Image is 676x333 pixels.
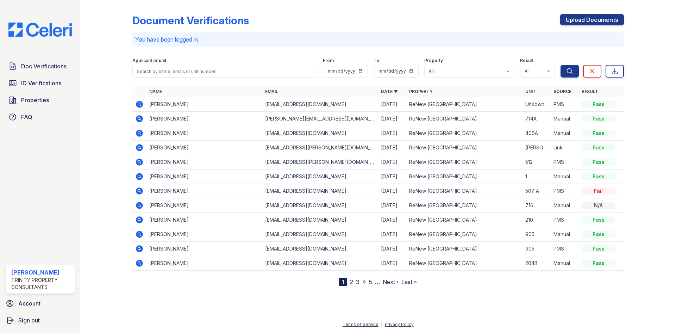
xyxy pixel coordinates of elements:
[406,126,522,141] td: ReNew [GEOGRAPHIC_DATA]
[378,198,406,213] td: [DATE]
[262,126,378,141] td: [EMAIL_ADDRESS][DOMAIN_NAME]
[378,169,406,184] td: [DATE]
[146,141,262,155] td: [PERSON_NAME]
[582,115,615,122] div: Pass
[385,322,414,327] a: Privacy Policy
[582,187,615,195] div: Fail
[378,155,406,169] td: [DATE]
[21,62,67,70] span: Doc Verifications
[582,159,615,166] div: Pass
[6,93,75,107] a: Properties
[582,260,615,267] div: Pass
[522,126,551,141] td: 406A
[11,277,72,291] div: Trinity Property Consultants
[551,242,579,256] td: PMS
[362,278,366,285] a: 4
[262,198,378,213] td: [EMAIL_ADDRESS][DOMAIN_NAME]
[146,169,262,184] td: [PERSON_NAME]
[406,169,522,184] td: ReNew [GEOGRAPHIC_DATA]
[356,278,359,285] a: 3
[406,155,522,169] td: ReNew [GEOGRAPHIC_DATA]
[582,101,615,108] div: Pass
[381,89,398,94] a: Date ▼
[262,242,378,256] td: [EMAIL_ADDRESS][DOMAIN_NAME]
[582,202,615,209] div: N/A
[3,23,77,37] img: CE_Logo_Blue-a8612792a0a2168367f1c8372b55b34899dd931a85d93a1a3d3e32e68fde9ad4.png
[11,268,72,277] div: [PERSON_NAME]
[551,256,579,271] td: Manual
[520,58,533,63] label: Result
[401,278,417,285] a: Last »
[522,155,551,169] td: 512
[146,227,262,242] td: [PERSON_NAME]
[582,130,615,137] div: Pass
[262,155,378,169] td: [EMAIL_ADDRESS][PERSON_NAME][DOMAIN_NAME]
[146,184,262,198] td: [PERSON_NAME]
[265,89,278,94] a: Email
[132,65,317,78] input: Search by name, email, or unit number
[582,231,615,238] div: Pass
[262,184,378,198] td: [EMAIL_ADDRESS][DOMAIN_NAME]
[582,216,615,223] div: Pass
[146,126,262,141] td: [PERSON_NAME]
[18,316,40,325] span: Sign out
[406,256,522,271] td: ReNew [GEOGRAPHIC_DATA]
[3,296,77,310] a: Account
[551,184,579,198] td: PMS
[378,97,406,112] td: [DATE]
[424,58,443,63] label: Property
[409,89,433,94] a: Property
[378,112,406,126] td: [DATE]
[146,213,262,227] td: [PERSON_NAME]
[378,141,406,155] td: [DATE]
[582,144,615,151] div: Pass
[406,198,522,213] td: ReNew [GEOGRAPHIC_DATA]
[146,155,262,169] td: [PERSON_NAME]
[522,227,551,242] td: 905
[378,227,406,242] td: [DATE]
[262,169,378,184] td: [EMAIL_ADDRESS][DOMAIN_NAME]
[6,76,75,90] a: ID Verifications
[262,97,378,112] td: [EMAIL_ADDRESS][DOMAIN_NAME]
[262,141,378,155] td: [EMAIL_ADDRESS][PERSON_NAME][DOMAIN_NAME]
[339,278,347,286] div: 1
[522,97,551,112] td: Unkown
[551,112,579,126] td: Manual
[21,113,32,121] span: FAQ
[582,173,615,180] div: Pass
[551,227,579,242] td: Manual
[522,242,551,256] td: 905
[553,89,571,94] a: Source
[522,184,551,198] td: 507 A
[551,141,579,155] td: Link
[522,198,551,213] td: 716
[522,112,551,126] td: 714A
[149,89,162,94] a: Name
[374,58,379,63] label: To
[262,213,378,227] td: [EMAIL_ADDRESS][DOMAIN_NAME]
[522,213,551,227] td: 210
[3,313,77,327] button: Sign out
[406,97,522,112] td: ReNew [GEOGRAPHIC_DATA]
[262,112,378,126] td: [PERSON_NAME][EMAIL_ADDRESS][DOMAIN_NAME]
[146,256,262,271] td: [PERSON_NAME]
[551,198,579,213] td: Manual
[21,79,61,87] span: ID Verifications
[146,97,262,112] td: [PERSON_NAME]
[132,14,249,27] div: Document Verifications
[375,278,380,286] span: …
[406,184,522,198] td: ReNew [GEOGRAPHIC_DATA]
[378,126,406,141] td: [DATE]
[6,59,75,73] a: Doc Verifications
[406,227,522,242] td: ReNew [GEOGRAPHIC_DATA]
[551,169,579,184] td: Manual
[560,14,624,25] a: Upload Documents
[132,58,166,63] label: Applicant or unit
[378,242,406,256] td: [DATE]
[350,278,353,285] a: 2
[406,213,522,227] td: ReNew [GEOGRAPHIC_DATA]
[262,256,378,271] td: [EMAIL_ADDRESS][DOMAIN_NAME]
[378,256,406,271] td: [DATE]
[6,110,75,124] a: FAQ
[522,141,551,155] td: [PERSON_NAME] 1A-103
